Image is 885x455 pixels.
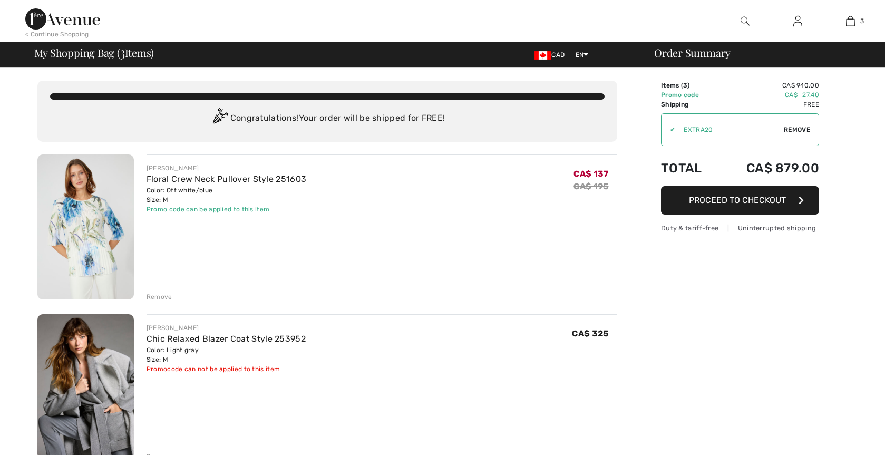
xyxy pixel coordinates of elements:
[147,205,306,214] div: Promo code can be applied to this item
[784,125,810,134] span: Remove
[661,186,819,215] button: Proceed to Checkout
[785,15,811,28] a: Sign In
[37,154,134,299] img: Floral Crew Neck Pullover Style 251603
[25,8,100,30] img: 1ère Avenue
[689,195,786,205] span: Proceed to Checkout
[824,15,876,27] a: 3
[793,15,802,27] img: My Info
[576,51,589,59] span: EN
[661,223,819,233] div: Duty & tariff-free | Uninterrupted shipping
[147,163,306,173] div: [PERSON_NAME]
[147,334,306,344] a: Chic Relaxed Blazer Coat Style 253952
[718,90,819,100] td: CA$ -27.40
[573,169,608,179] span: CA$ 137
[50,108,605,129] div: Congratulations! Your order will be shipped for FREE!
[718,81,819,90] td: CA$ 940.00
[534,51,551,60] img: Canadian Dollar
[661,90,718,100] td: Promo code
[147,186,306,205] div: Color: Off white/blue Size: M
[572,328,608,338] span: CA$ 325
[661,150,718,186] td: Total
[147,345,306,364] div: Color: Light gray Size: M
[718,100,819,109] td: Free
[662,125,675,134] div: ✔
[641,47,879,58] div: Order Summary
[718,150,819,186] td: CA$ 879.00
[534,51,569,59] span: CAD
[846,15,855,27] img: My Bag
[120,45,125,59] span: 3
[661,81,718,90] td: Items ( )
[573,181,608,191] s: CA$ 195
[147,292,172,302] div: Remove
[661,100,718,109] td: Shipping
[147,364,306,374] div: Promocode can not be applied to this item
[147,174,306,184] a: Floral Crew Neck Pullover Style 251603
[860,16,864,26] span: 3
[683,82,687,89] span: 3
[741,15,750,27] img: search the website
[209,108,230,129] img: Congratulation2.svg
[675,114,784,146] input: Promo code
[147,323,306,333] div: [PERSON_NAME]
[25,30,89,39] div: < Continue Shopping
[34,47,154,58] span: My Shopping Bag ( Items)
